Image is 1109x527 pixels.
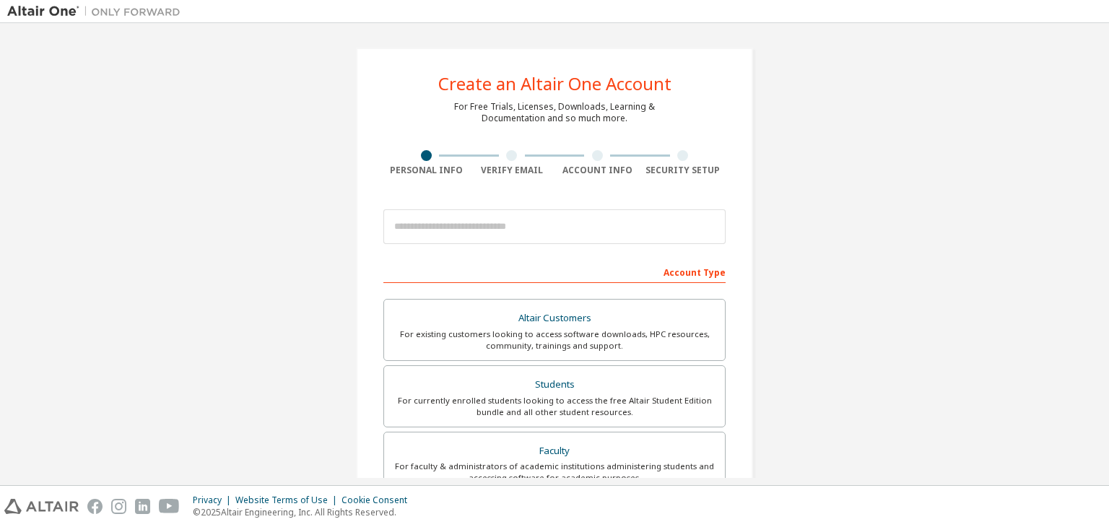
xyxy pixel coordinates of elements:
div: Create an Altair One Account [438,75,671,92]
div: Cookie Consent [342,495,416,506]
div: Students [393,375,716,395]
div: For currently enrolled students looking to access the free Altair Student Edition bundle and all ... [393,395,716,418]
div: Account Type [383,260,726,283]
div: Personal Info [383,165,469,176]
div: For faculty & administrators of academic institutions administering students and accessing softwa... [393,461,716,484]
img: facebook.svg [87,499,103,514]
img: Altair One [7,4,188,19]
div: Altair Customers [393,308,716,328]
div: For Free Trials, Licenses, Downloads, Learning & Documentation and so much more. [454,101,655,124]
div: Account Info [554,165,640,176]
img: altair_logo.svg [4,499,79,514]
div: Website Terms of Use [235,495,342,506]
div: Faculty [393,441,716,461]
div: Verify Email [469,165,555,176]
div: For existing customers looking to access software downloads, HPC resources, community, trainings ... [393,328,716,352]
div: Security Setup [640,165,726,176]
img: youtube.svg [159,499,180,514]
img: instagram.svg [111,499,126,514]
p: © 2025 Altair Engineering, Inc. All Rights Reserved. [193,506,416,518]
img: linkedin.svg [135,499,150,514]
div: Privacy [193,495,235,506]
